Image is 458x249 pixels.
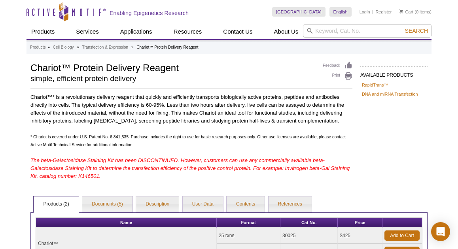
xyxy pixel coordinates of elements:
a: Resources [169,24,207,39]
a: Transfection & Expression [82,44,128,51]
img: Your Cart [399,9,403,13]
a: Login [360,9,370,15]
h2: simple, efficient protein delivery [30,75,315,82]
a: User Data [183,196,223,212]
a: Contact Us [218,24,257,39]
li: (0 items) [399,7,432,17]
h1: Chariot™ Protein Delivery Reagent [30,61,315,73]
li: » [47,45,50,49]
a: Feedback [323,61,352,70]
a: References [269,196,312,212]
a: Cart [399,9,413,15]
a: Products [30,44,45,51]
a: Applications [115,24,157,39]
span: * Chariot is covered under U.S. Patent No. 6,841,535. Purchase includes the right to use for basi... [30,134,346,147]
div: Open Intercom Messenger [431,222,450,241]
a: Documents (5) [82,196,132,212]
th: Format [217,218,280,228]
a: Products [26,24,59,39]
a: [GEOGRAPHIC_DATA] [272,7,326,17]
li: » [131,45,134,49]
a: Products (2) [34,196,78,212]
td: 30025 [280,228,338,244]
th: Price [338,218,382,228]
a: Contents [227,196,265,212]
input: Keyword, Cat. No. [303,24,432,38]
li: | [372,7,373,17]
span: The beta-Galactosidase Staining Kit has been DISCONTINUED. However, customers can use any commerc... [30,157,350,179]
a: Register [375,9,392,15]
a: Description [136,196,179,212]
li: Chariot™ Protein Delivery Reagent [136,45,198,49]
th: Cat No. [280,218,338,228]
a: Cell Biology [53,44,74,51]
a: RapidTrans™ [362,81,388,89]
td: $425 [338,228,382,244]
a: Services [71,24,104,39]
p: Chariot™* is a revolutionary delivery reagent that quickly and efficiently transports biologicall... [30,93,352,125]
li: » [77,45,79,49]
a: About Us [269,24,303,39]
h2: Enabling Epigenetics Research [110,9,189,17]
th: Name [36,218,217,228]
h2: AVAILABLE PRODUCTS [360,66,428,80]
a: Add to Cart [384,230,420,241]
span: Search [405,28,428,34]
a: English [329,7,352,17]
td: 25 rxns [217,228,280,244]
a: DNA and miRNA Transfection [362,91,418,98]
button: Search [403,27,430,34]
a: Print [323,72,352,81]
